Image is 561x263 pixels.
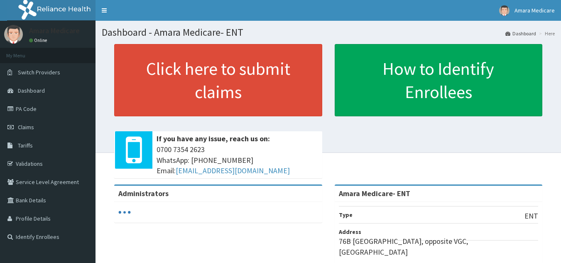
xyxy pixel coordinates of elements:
[29,37,49,43] a: Online
[514,7,555,14] span: Amara Medicare
[18,123,34,131] span: Claims
[339,211,353,219] b: Type
[176,166,290,175] a: [EMAIL_ADDRESS][DOMAIN_NAME]
[114,44,322,116] a: Click here to submit claims
[118,189,169,198] b: Administrators
[335,44,543,116] a: How to Identify Enrollees
[157,144,318,176] span: 0700 7354 2623 WhatsApp: [PHONE_NUMBER] Email:
[524,211,538,221] p: ENT
[118,206,131,219] svg: audio-loading
[505,30,536,37] a: Dashboard
[499,5,510,16] img: User Image
[18,87,45,94] span: Dashboard
[339,189,410,198] strong: Amara Medicare- ENT
[339,228,361,236] b: Address
[4,25,23,44] img: User Image
[29,27,80,34] p: Amara Medicare
[102,27,555,38] h1: Dashboard - Amara Medicare- ENT
[339,236,539,257] p: 76B [GEOGRAPHIC_DATA], opposite VGC, [GEOGRAPHIC_DATA]
[18,69,60,76] span: Switch Providers
[157,134,270,143] b: If you have any issue, reach us on:
[537,30,555,37] li: Here
[18,142,33,149] span: Tariffs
